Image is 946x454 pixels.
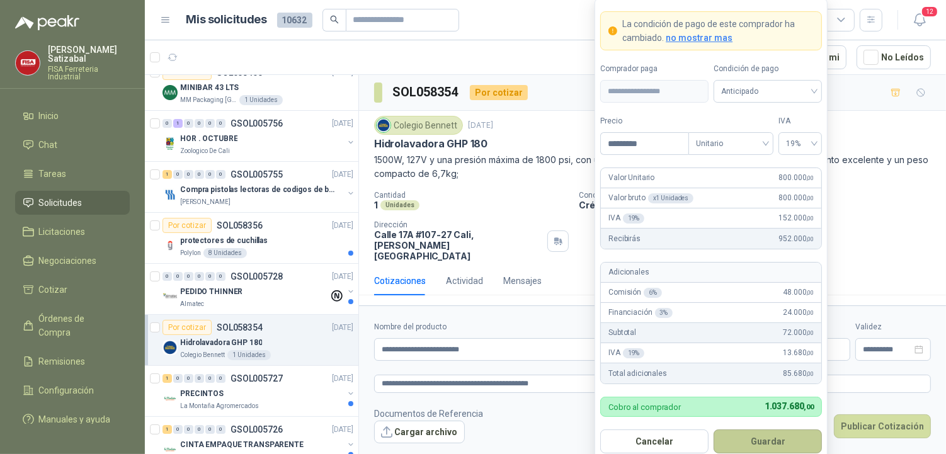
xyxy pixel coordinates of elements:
p: [DATE] [468,120,493,132]
div: 0 [205,425,215,434]
a: Configuración [15,378,130,402]
div: 0 [195,170,204,179]
div: 0 [195,119,204,128]
button: Guardar [714,429,822,453]
label: Nombre del producto [374,321,675,333]
div: 0 [184,119,193,128]
span: 13.680 [784,347,814,359]
p: La Montaña Agromercados [180,401,259,411]
p: PRECINTOS [180,388,224,400]
label: Comprador paga [600,63,709,75]
span: Tareas [39,167,67,181]
span: ,00 [807,174,814,181]
p: Calle 17A #107-27 Cali , [PERSON_NAME][GEOGRAPHIC_DATA] [374,229,542,261]
div: Colegio Bennett [374,116,463,135]
span: 800.000 [779,192,814,204]
button: 12 [908,9,931,31]
span: search [330,15,339,24]
span: Configuración [39,383,94,397]
div: 19 % [623,348,645,358]
p: Documentos de Referencia [374,407,483,421]
button: No Leídos [857,45,931,69]
div: 0 [184,374,193,383]
span: 952.000 [779,233,814,245]
img: Company Logo [377,118,390,132]
span: ,00 [807,236,814,242]
p: Zoologico De Cali [180,146,230,156]
div: 0 [195,374,204,383]
img: Company Logo [162,187,178,202]
span: Cotizar [39,283,68,297]
img: Company Logo [162,391,178,406]
div: 0 [184,272,193,281]
div: 0 [173,374,183,383]
h1: Mis solicitudes [186,11,267,29]
img: Company Logo [16,51,40,75]
p: Subtotal [608,327,636,339]
p: SOL058406 [217,68,263,77]
span: Negociaciones [39,254,97,268]
div: x 1 Unidades [648,193,694,203]
div: 0 [205,119,215,128]
p: [PERSON_NAME] [180,197,231,207]
span: Órdenes de Compra [39,312,118,339]
div: 0 [216,170,225,179]
a: Chat [15,133,130,157]
p: FISA Ferreteria Industrial [48,65,130,81]
p: GSOL005726 [231,425,283,434]
p: PEDIDO THINNER [180,286,242,298]
p: Comisión [608,287,662,298]
div: Por cotizar [162,218,212,233]
p: [DATE] [332,118,353,130]
span: Remisiones [39,355,86,368]
div: 0 [184,170,193,179]
span: ,00 [807,329,814,336]
p: Compra pistolas lectoras de codigos de barras [180,184,337,196]
span: 1.037.680 [765,401,814,411]
p: [PERSON_NAME] Satizabal [48,45,130,63]
label: Precio [600,115,688,127]
p: protectores de cuchillas [180,235,268,247]
div: 0 [216,425,225,434]
a: Licitaciones [15,220,130,244]
a: 1 0 0 0 0 0 GSOL005727[DATE] Company LogoPRECINTOSLa Montaña Agromercados [162,371,356,411]
div: Unidades [380,200,419,210]
p: IVA [608,212,644,224]
a: Solicitudes [15,191,130,215]
div: 0 [195,272,204,281]
div: 1 [162,170,172,179]
span: Inicio [39,109,59,123]
div: 3 % [655,308,673,318]
p: IVA [608,347,644,359]
div: Mensajes [503,274,542,288]
p: Total adicionales [608,368,667,380]
p: Cobro al comprador [608,403,681,411]
p: [DATE] [332,373,353,385]
p: Colegio Bennett [180,350,225,360]
a: 0 0 0 0 0 0 GSOL005728[DATE] Company LogoPEDIDO THINNERAlmatec [162,269,356,309]
p: Dirección [374,220,542,229]
div: Por cotizar [470,85,528,100]
img: Company Logo [162,85,178,100]
p: HOR . OCTUBRE [180,133,237,145]
div: 8 Unidades [203,248,247,258]
a: Por cotizarSOL058406[DATE] Company LogoMINIBAR 43 LTSMM Packaging [GEOGRAPHIC_DATA]1 Unidades [145,60,358,111]
p: GSOL005755 [231,170,283,179]
p: Hidrolavadora GHP 180 [180,337,262,349]
p: Valor bruto [608,192,693,204]
span: Chat [39,138,58,152]
span: no mostrar mas [666,33,732,43]
p: GSOL005756 [231,119,283,128]
div: 0 [173,272,183,281]
img: Company Logo [162,289,178,304]
a: Por cotizarSOL058354[DATE] Company LogoHidrolavadora GHP 180Colegio Bennett1 Unidades [145,315,358,366]
span: ,00 [807,215,814,222]
span: ,00 [807,309,814,316]
p: [DATE] [332,271,353,283]
div: 19 % [623,213,645,224]
div: 0 [162,272,172,281]
p: [DATE] [332,424,353,436]
p: GSOL005727 [231,374,283,383]
span: Anticipado [721,82,814,101]
p: Valor Unitario [608,172,654,184]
